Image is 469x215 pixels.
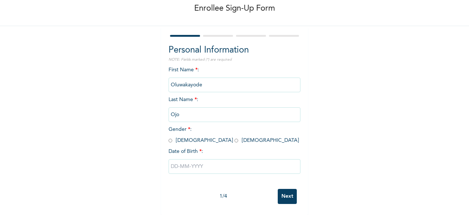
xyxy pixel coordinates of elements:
[169,97,300,117] span: Last Name :
[194,3,275,15] p: Enrollee Sign-Up Form
[169,44,300,57] h2: Personal Information
[169,159,300,174] input: DD-MM-YYYY
[169,107,300,122] input: Enter your last name
[169,193,278,200] div: 1 / 4
[169,78,300,92] input: Enter your first name
[278,189,297,204] input: Next
[169,57,300,62] p: NOTE: Fields marked (*) are required
[169,148,203,155] span: Date of Birth :
[169,67,300,87] span: First Name :
[169,127,299,143] span: Gender : [DEMOGRAPHIC_DATA] [DEMOGRAPHIC_DATA]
